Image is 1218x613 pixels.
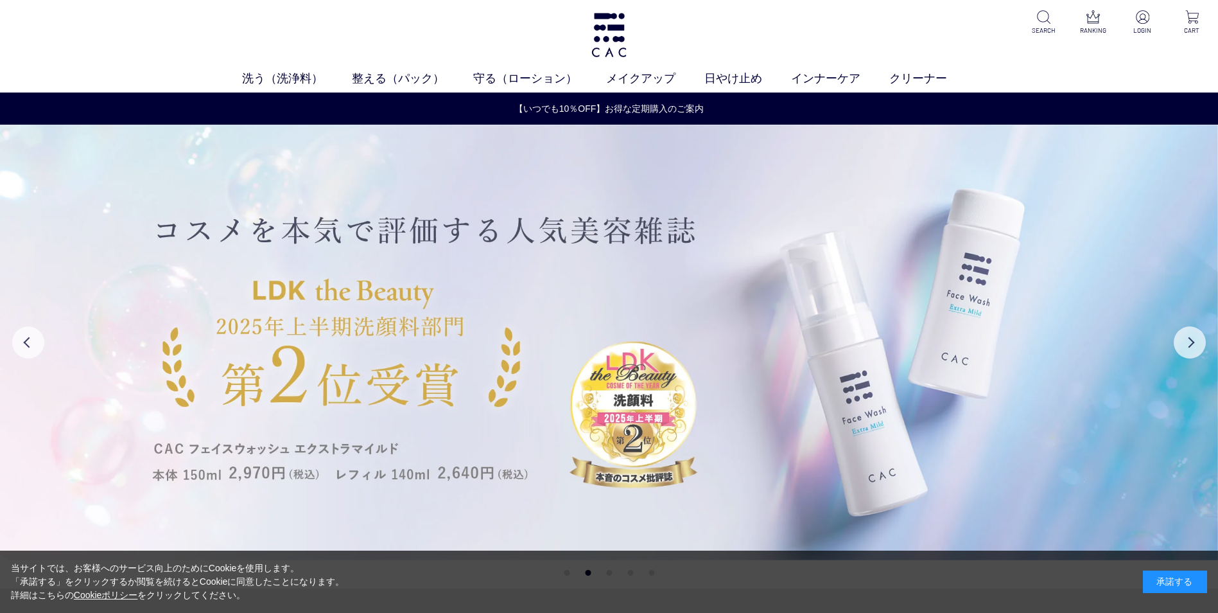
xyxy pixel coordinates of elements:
[1028,10,1059,35] a: SEARCH
[1143,571,1207,593] div: 承諾する
[1077,26,1109,35] p: RANKING
[1077,10,1109,35] a: RANKING
[1127,10,1158,35] a: LOGIN
[889,70,976,87] a: クリーナー
[242,70,352,87] a: 洗う（洗浄料）
[352,70,473,87] a: 整える（パック）
[12,326,44,359] button: Previous
[1,102,1217,116] a: 【いつでも10％OFF】お得な定期購入のご案内
[473,70,606,87] a: 守る（ローション）
[1176,26,1208,35] p: CART
[11,562,345,602] div: 当サイトでは、お客様へのサービス向上のためにCookieを使用します。 「承諾する」をクリックするか閲覧を続けるとCookieに同意したことになります。 詳細はこちらの をクリックしてください。
[704,70,791,87] a: 日やけ止め
[589,13,629,57] img: logo
[791,70,889,87] a: インナーケア
[606,70,704,87] a: メイクアップ
[1174,326,1206,359] button: Next
[1028,26,1059,35] p: SEARCH
[74,590,138,600] a: Cookieポリシー
[1127,26,1158,35] p: LOGIN
[1176,10,1208,35] a: CART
